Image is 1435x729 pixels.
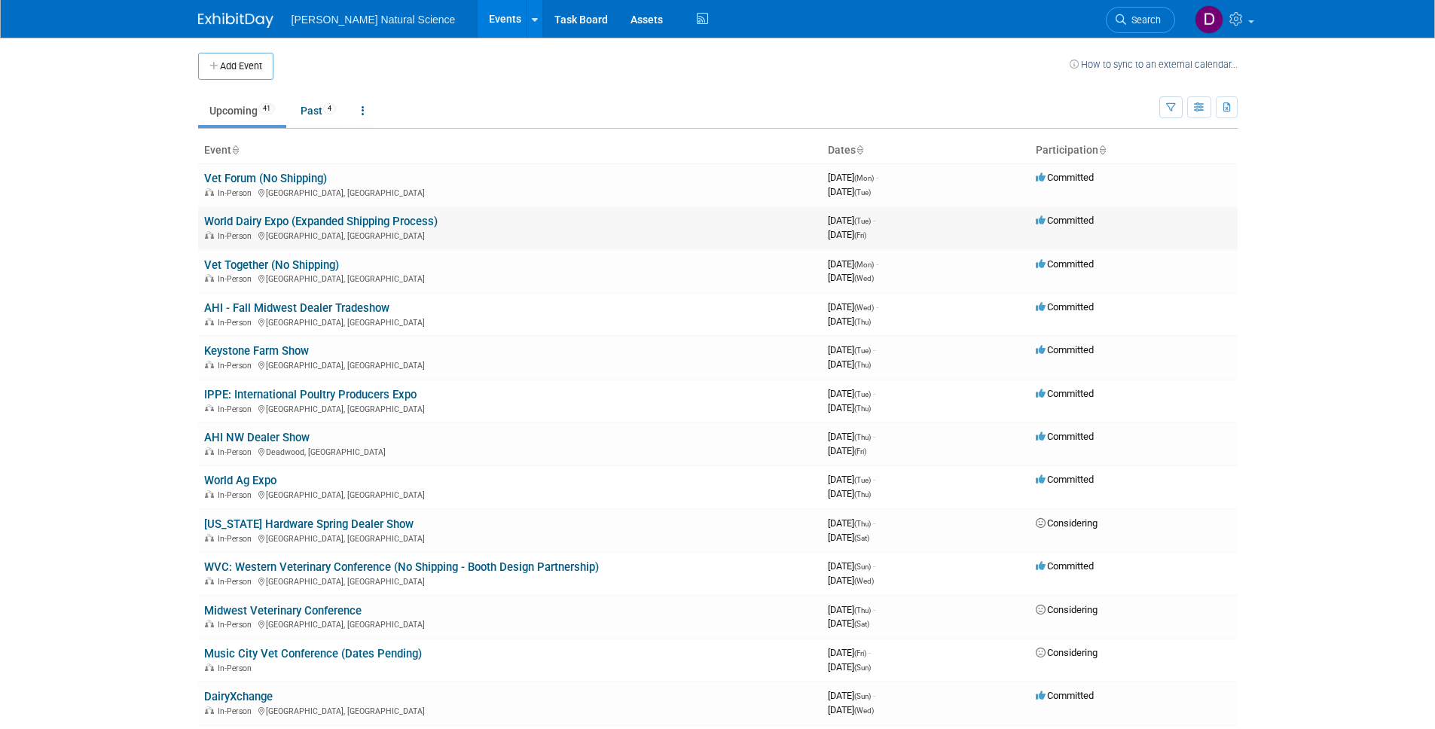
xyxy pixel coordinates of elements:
[1126,14,1161,26] span: Search
[204,301,389,315] a: AHI - Fall Midwest Dealer Tradeshow
[828,690,875,701] span: [DATE]
[1106,7,1175,33] a: Search
[854,274,874,282] span: (Wed)
[828,258,878,270] span: [DATE]
[854,534,869,542] span: (Sat)
[204,186,816,198] div: [GEOGRAPHIC_DATA], [GEOGRAPHIC_DATA]
[205,620,214,627] img: In-Person Event
[1070,59,1238,70] a: How to sync to an external calendar...
[204,517,414,531] a: [US_STATE] Hardware Spring Dealer Show
[204,358,816,371] div: [GEOGRAPHIC_DATA], [GEOGRAPHIC_DATA]
[198,138,822,163] th: Event
[323,103,336,114] span: 4
[854,490,871,499] span: (Thu)
[205,404,214,412] img: In-Person Event
[854,649,866,657] span: (Fri)
[854,692,871,700] span: (Sun)
[1036,388,1094,399] span: Committed
[218,404,256,414] span: In-Person
[828,215,875,226] span: [DATE]
[854,404,871,413] span: (Thu)
[854,361,871,369] span: (Thu)
[204,690,273,703] a: DairyXchange
[218,188,256,198] span: In-Person
[828,618,869,629] span: [DATE]
[869,647,871,658] span: -
[828,604,875,615] span: [DATE]
[876,172,878,183] span: -
[828,272,874,283] span: [DATE]
[204,618,816,630] div: [GEOGRAPHIC_DATA], [GEOGRAPHIC_DATA]
[828,229,866,240] span: [DATE]
[205,188,214,196] img: In-Person Event
[204,704,816,716] div: [GEOGRAPHIC_DATA], [GEOGRAPHIC_DATA]
[204,172,327,185] a: Vet Forum (No Shipping)
[218,577,256,587] span: In-Person
[873,474,875,485] span: -
[828,301,878,313] span: [DATE]
[1036,604,1098,615] span: Considering
[204,488,816,500] div: [GEOGRAPHIC_DATA], [GEOGRAPHIC_DATA]
[205,706,214,714] img: In-Person Event
[205,318,214,325] img: In-Person Event
[218,318,256,328] span: In-Person
[292,14,456,26] span: [PERSON_NAME] Natural Science
[856,144,863,156] a: Sort by Start Date
[205,361,214,368] img: In-Person Event
[1036,474,1094,485] span: Committed
[204,344,309,358] a: Keystone Farm Show
[854,447,866,456] span: (Fri)
[218,490,256,500] span: In-Person
[1036,647,1098,658] span: Considering
[873,690,875,701] span: -
[1036,517,1098,529] span: Considering
[822,138,1030,163] th: Dates
[828,388,875,399] span: [DATE]
[1036,344,1094,355] span: Committed
[218,706,256,716] span: In-Person
[828,647,871,658] span: [DATE]
[198,96,286,125] a: Upcoming41
[1036,431,1094,442] span: Committed
[828,532,869,543] span: [DATE]
[828,661,871,673] span: [DATE]
[205,534,214,541] img: In-Person Event
[854,261,874,269] span: (Mon)
[289,96,347,125] a: Past4
[828,316,871,327] span: [DATE]
[205,490,214,498] img: In-Person Event
[1036,215,1094,226] span: Committed
[854,706,874,715] span: (Wed)
[258,103,275,114] span: 41
[854,346,871,355] span: (Tue)
[218,231,256,241] span: In-Person
[1036,301,1094,313] span: Committed
[854,188,871,197] span: (Tue)
[873,431,875,442] span: -
[204,229,816,241] div: [GEOGRAPHIC_DATA], [GEOGRAPHIC_DATA]
[876,301,878,313] span: -
[218,620,256,630] span: In-Person
[876,258,878,270] span: -
[218,274,256,284] span: In-Person
[204,215,438,228] a: World Dairy Expo (Expanded Shipping Process)
[204,316,816,328] div: [GEOGRAPHIC_DATA], [GEOGRAPHIC_DATA]
[828,474,875,485] span: [DATE]
[231,144,239,156] a: Sort by Event Name
[854,318,871,326] span: (Thu)
[873,344,875,355] span: -
[854,390,871,398] span: (Tue)
[218,447,256,457] span: In-Person
[828,704,874,715] span: [DATE]
[204,431,310,444] a: AHI NW Dealer Show
[828,445,866,456] span: [DATE]
[198,53,273,80] button: Add Event
[854,303,874,312] span: (Wed)
[1195,5,1223,34] img: Dominic Tarantelli
[204,647,422,660] a: Music City Vet Conference (Dates Pending)
[828,488,871,499] span: [DATE]
[204,388,417,401] a: IPPE: International Poultry Producers Expo
[205,663,214,671] img: In-Person Event
[828,358,871,370] span: [DATE]
[204,532,816,544] div: [GEOGRAPHIC_DATA], [GEOGRAPHIC_DATA]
